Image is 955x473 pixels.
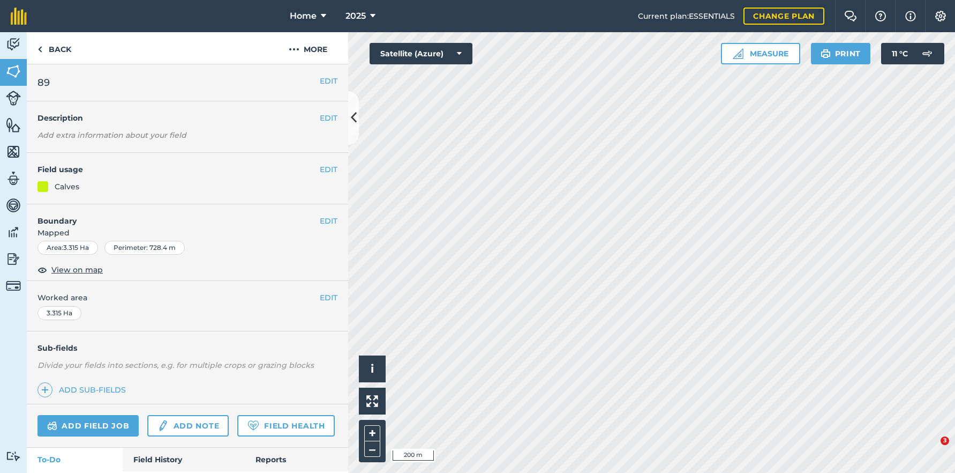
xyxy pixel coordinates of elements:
img: svg+xml;base64,PD94bWwgdmVyc2lvbj0iMS4wIiBlbmNvZGluZz0idXRmLTgiPz4KPCEtLSBHZW5lcmF0b3I6IEFkb2JlIE... [157,419,169,432]
div: Perimeter : 728.4 m [104,241,185,255]
span: View on map [51,264,103,276]
a: Add sub-fields [37,382,130,397]
div: 3.315 Ha [37,306,81,320]
button: i [359,356,386,382]
span: Mapped [27,227,348,239]
img: svg+xml;base64,PHN2ZyB4bWxucz0iaHR0cDovL3d3dy53My5vcmcvMjAwMC9zdmciIHdpZHRoPSIxNCIgaGVpZ2h0PSIyNC... [41,383,49,396]
img: svg+xml;base64,PD94bWwgdmVyc2lvbj0iMS4wIiBlbmNvZGluZz0idXRmLTgiPz4KPCEtLSBHZW5lcmF0b3I6IEFkb2JlIE... [6,36,21,53]
em: Divide your fields into sections, e.g. for multiple crops or grazing blocks [37,360,314,370]
span: 11 ° C [892,43,908,64]
a: Field Health [237,415,334,437]
button: EDIT [320,164,337,175]
img: svg+xml;base64,PD94bWwgdmVyc2lvbj0iMS4wIiBlbmNvZGluZz0idXRmLTgiPz4KPCEtLSBHZW5lcmF0b3I6IEFkb2JlIE... [6,224,21,240]
a: Change plan [743,8,824,25]
img: svg+xml;base64,PHN2ZyB4bWxucz0iaHR0cDovL3d3dy53My5vcmcvMjAwMC9zdmciIHdpZHRoPSI5IiBoZWlnaHQ9IjI0Ii... [37,43,42,56]
img: svg+xml;base64,PHN2ZyB4bWxucz0iaHR0cDovL3d3dy53My5vcmcvMjAwMC9zdmciIHdpZHRoPSIyMCIgaGVpZ2h0PSIyNC... [289,43,299,56]
img: svg+xml;base64,PHN2ZyB4bWxucz0iaHR0cDovL3d3dy53My5vcmcvMjAwMC9zdmciIHdpZHRoPSIxOSIgaGVpZ2h0PSIyNC... [821,47,831,60]
div: Calves [55,181,79,193]
img: svg+xml;base64,PD94bWwgdmVyc2lvbj0iMS4wIiBlbmNvZGluZz0idXRmLTgiPz4KPCEtLSBHZW5lcmF0b3I6IEFkb2JlIE... [916,43,938,64]
button: 11 °C [881,43,944,64]
span: 89 [37,75,50,90]
iframe: Intercom live chat [919,437,944,462]
img: A question mark icon [874,11,887,21]
span: Current plan : ESSENTIALS [638,10,735,22]
span: Worked area [37,292,337,304]
img: Two speech bubbles overlapping with the left bubble in the forefront [844,11,857,21]
img: svg+xml;base64,PD94bWwgdmVyc2lvbj0iMS4wIiBlbmNvZGluZz0idXRmLTgiPz4KPCEtLSBHZW5lcmF0b3I6IEFkb2JlIE... [6,251,21,267]
img: svg+xml;base64,PD94bWwgdmVyc2lvbj0iMS4wIiBlbmNvZGluZz0idXRmLTgiPz4KPCEtLSBHZW5lcmF0b3I6IEFkb2JlIE... [6,171,21,187]
h4: Description [37,112,337,124]
h4: Field usage [37,164,320,175]
img: svg+xml;base64,PHN2ZyB4bWxucz0iaHR0cDovL3d3dy53My5vcmcvMjAwMC9zdmciIHdpZHRoPSI1NiIgaGVpZ2h0PSI2MC... [6,117,21,133]
button: Satellite (Azure) [370,43,472,64]
img: fieldmargin Logo [11,8,27,25]
img: svg+xml;base64,PHN2ZyB4bWxucz0iaHR0cDovL3d3dy53My5vcmcvMjAwMC9zdmciIHdpZHRoPSI1NiIgaGVpZ2h0PSI2MC... [6,144,21,160]
button: EDIT [320,75,337,87]
button: Print [811,43,871,64]
a: Back [27,32,82,64]
em: Add extra information about your field [37,130,186,140]
span: 3 [941,437,949,445]
img: svg+xml;base64,PHN2ZyB4bWxucz0iaHR0cDovL3d3dy53My5vcmcvMjAwMC9zdmciIHdpZHRoPSIxNyIgaGVpZ2h0PSIxNy... [905,10,916,23]
img: svg+xml;base64,PD94bWwgdmVyc2lvbj0iMS4wIiBlbmNvZGluZz0idXRmLTgiPz4KPCEtLSBHZW5lcmF0b3I6IEFkb2JlIE... [6,91,21,106]
span: Home [290,10,317,23]
button: EDIT [320,112,337,124]
button: Measure [721,43,800,64]
a: To-Do [27,448,123,471]
a: Field History [123,448,244,471]
span: i [371,362,374,375]
img: svg+xml;base64,PD94bWwgdmVyc2lvbj0iMS4wIiBlbmNvZGluZz0idXRmLTgiPz4KPCEtLSBHZW5lcmF0b3I6IEFkb2JlIE... [6,451,21,461]
span: 2025 [345,10,366,23]
img: Ruler icon [733,48,743,59]
img: A cog icon [934,11,947,21]
img: Four arrows, one pointing top left, one top right, one bottom right and the last bottom left [366,395,378,407]
button: View on map [37,263,103,276]
img: svg+xml;base64,PD94bWwgdmVyc2lvbj0iMS4wIiBlbmNvZGluZz0idXRmLTgiPz4KPCEtLSBHZW5lcmF0b3I6IEFkb2JlIE... [6,197,21,213]
img: svg+xml;base64,PD94bWwgdmVyc2lvbj0iMS4wIiBlbmNvZGluZz0idXRmLTgiPz4KPCEtLSBHZW5lcmF0b3I6IEFkb2JlIE... [47,419,57,432]
a: Add field job [37,415,139,437]
img: svg+xml;base64,PHN2ZyB4bWxucz0iaHR0cDovL3d3dy53My5vcmcvMjAwMC9zdmciIHdpZHRoPSIxOCIgaGVpZ2h0PSIyNC... [37,263,47,276]
img: svg+xml;base64,PHN2ZyB4bWxucz0iaHR0cDovL3d3dy53My5vcmcvMjAwMC9zdmciIHdpZHRoPSI1NiIgaGVpZ2h0PSI2MC... [6,63,21,79]
h4: Boundary [27,204,320,227]
button: EDIT [320,292,337,304]
a: Add note [147,415,229,437]
button: – [364,441,380,457]
button: + [364,425,380,441]
img: svg+xml;base64,PD94bWwgdmVyc2lvbj0iMS4wIiBlbmNvZGluZz0idXRmLTgiPz4KPCEtLSBHZW5lcmF0b3I6IEFkb2JlIE... [6,278,21,293]
div: Area : 3.315 Ha [37,241,98,255]
button: EDIT [320,215,337,227]
button: More [268,32,348,64]
a: Reports [245,448,348,471]
h4: Sub-fields [27,342,348,354]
